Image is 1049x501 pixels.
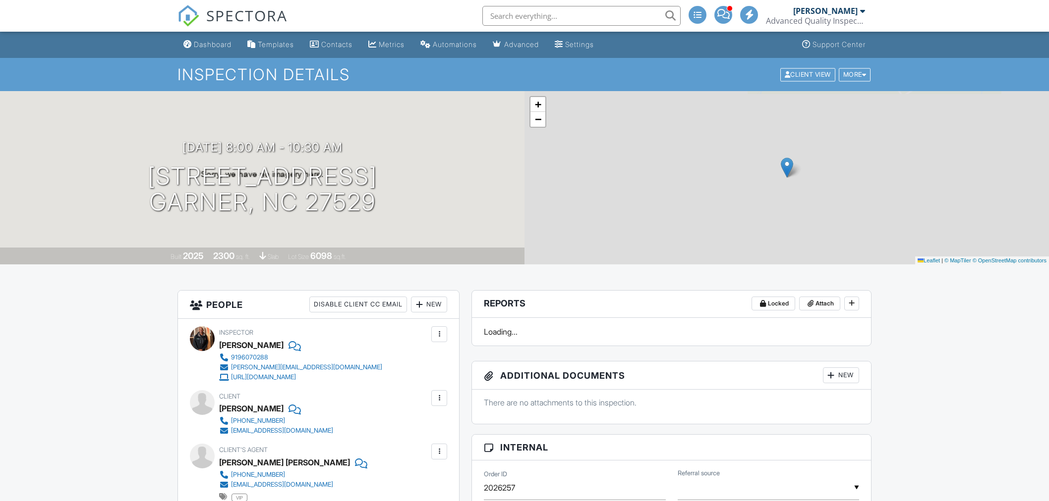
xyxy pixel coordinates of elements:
[219,372,382,382] a: [URL][DOMAIN_NAME]
[530,112,545,127] a: Zoom out
[231,363,382,371] div: [PERSON_NAME][EMAIL_ADDRESS][DOMAIN_NAME]
[484,470,507,479] label: Order ID
[504,40,539,49] div: Advanced
[243,36,298,54] a: Templates
[472,361,871,390] h3: Additional Documents
[309,297,407,312] div: Disable Client CC Email
[219,416,333,426] a: [PHONE_NUMBER]
[364,36,408,54] a: Metrics
[219,446,268,453] span: Client's Agent
[179,36,235,54] a: Dashboard
[182,141,343,154] h3: [DATE] 8:00 am - 10:30 am
[484,397,859,408] p: There are no attachments to this inspection.
[183,250,204,261] div: 2025
[781,157,793,178] img: Marker
[231,373,296,381] div: [URL][DOMAIN_NAME]
[489,36,543,54] a: Advanced
[288,253,309,260] span: Lot Size
[219,329,253,336] span: Inspector
[433,40,477,49] div: Automations
[321,40,352,49] div: Contacts
[213,250,234,261] div: 2300
[219,401,284,416] div: [PERSON_NAME]
[231,481,333,489] div: [EMAIL_ADDRESS][DOMAIN_NAME]
[530,97,545,112] a: Zoom in
[219,455,350,470] a: [PERSON_NAME] [PERSON_NAME]
[973,257,1047,263] a: © OpenStreetMap contributors
[918,257,940,263] a: Leaflet
[171,253,181,260] span: Built
[177,5,199,27] img: The Best Home Inspection Software - Spectora
[310,250,332,261] div: 6098
[678,469,720,478] label: Referral source
[177,66,872,83] h1: Inspection Details
[535,98,541,110] span: +
[823,367,859,383] div: New
[941,257,943,263] span: |
[177,13,288,34] a: SPECTORA
[219,362,382,372] a: [PERSON_NAME][EMAIL_ADDRESS][DOMAIN_NAME]
[779,70,838,78] a: Client View
[565,40,594,49] div: Settings
[219,480,359,490] a: [EMAIL_ADDRESS][DOMAIN_NAME]
[236,253,250,260] span: sq. ft.
[231,417,285,425] div: [PHONE_NUMBER]
[551,36,598,54] a: Settings
[793,6,858,16] div: [PERSON_NAME]
[206,5,288,26] span: SPECTORA
[780,68,835,81] div: Client View
[482,6,681,26] input: Search everything...
[416,36,481,54] a: Automations (Advanced)
[839,68,871,81] div: More
[268,253,279,260] span: slab
[219,426,333,436] a: [EMAIL_ADDRESS][DOMAIN_NAME]
[231,427,333,435] div: [EMAIL_ADDRESS][DOMAIN_NAME]
[535,113,541,125] span: −
[219,470,359,480] a: [PHONE_NUMBER]
[766,16,865,26] div: Advanced Quality Inspections LLC
[148,163,377,216] h1: [STREET_ADDRESS] Garner, Nc 27529
[379,40,405,49] div: Metrics
[411,297,447,312] div: New
[231,471,285,479] div: [PHONE_NUMBER]
[194,40,232,49] div: Dashboard
[334,253,346,260] span: sq.ft.
[472,435,871,460] h3: Internal
[798,36,870,54] a: Support Center
[219,352,382,362] a: 9196070288
[258,40,294,49] div: Templates
[231,353,268,361] div: 9196070288
[219,338,284,352] div: [PERSON_NAME]
[813,40,866,49] div: Support Center
[306,36,356,54] a: Contacts
[178,291,459,319] h3: People
[219,393,240,400] span: Client
[944,257,971,263] a: © MapTiler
